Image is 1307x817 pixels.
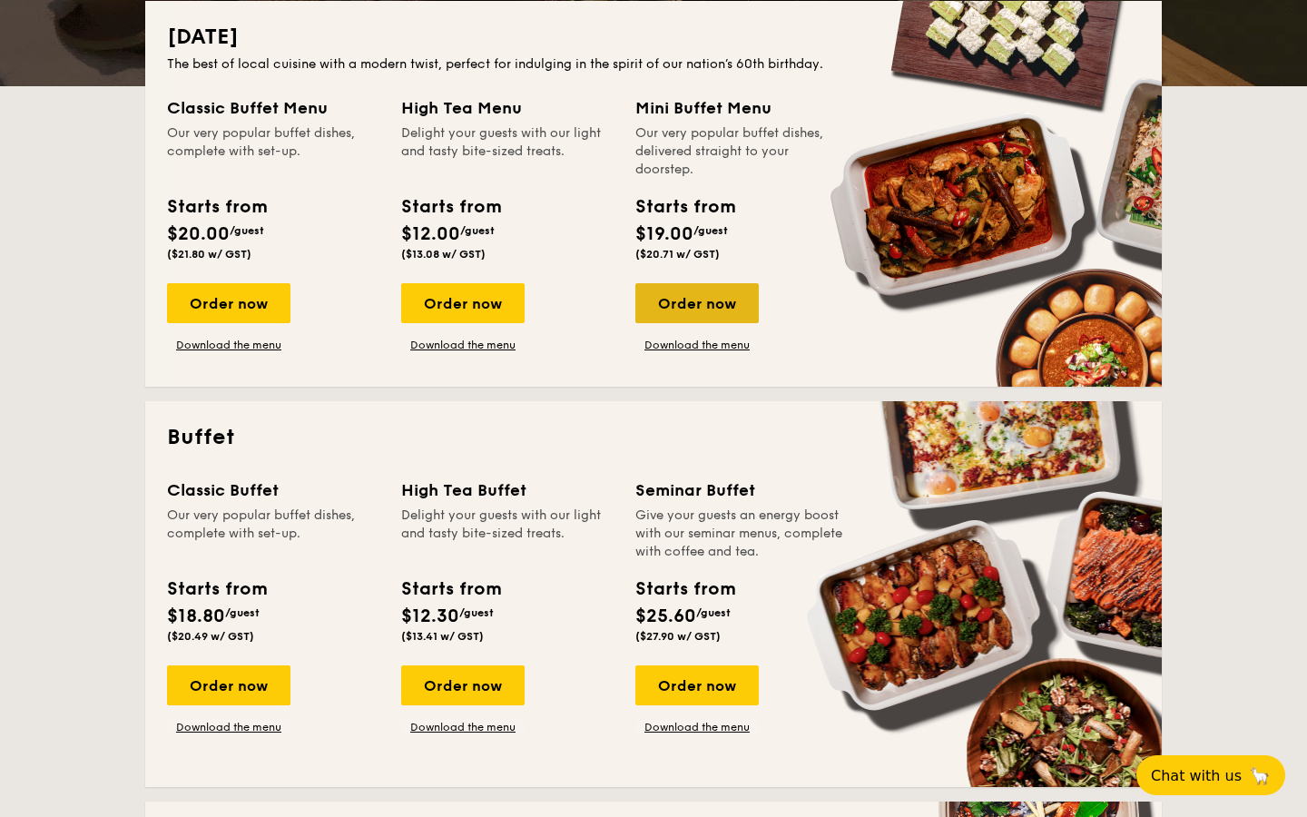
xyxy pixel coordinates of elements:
[401,665,525,705] div: Order now
[401,605,459,627] span: $12.30
[401,338,525,352] a: Download the menu
[401,95,614,121] div: High Tea Menu
[459,606,494,619] span: /guest
[635,477,848,503] div: Seminar Buffet
[635,193,734,221] div: Starts from
[635,124,848,179] div: Our very popular buffet dishes, delivered straight to your doorstep.
[167,605,225,627] span: $18.80
[167,338,290,352] a: Download the menu
[696,606,731,619] span: /guest
[167,223,230,245] span: $20.00
[167,248,251,261] span: ($21.80 w/ GST)
[401,193,500,221] div: Starts from
[167,630,254,643] span: ($20.49 w/ GST)
[635,665,759,705] div: Order now
[635,95,848,121] div: Mini Buffet Menu
[225,606,260,619] span: /guest
[1136,755,1285,795] button: Chat with us🦙
[635,283,759,323] div: Order now
[401,576,500,603] div: Starts from
[167,507,379,561] div: Our very popular buffet dishes, complete with set-up.
[635,720,759,734] a: Download the menu
[167,95,379,121] div: Classic Buffet Menu
[635,605,696,627] span: $25.60
[1249,765,1271,786] span: 🦙
[167,124,379,179] div: Our very popular buffet dishes, complete with set-up.
[401,248,486,261] span: ($13.08 w/ GST)
[167,477,379,503] div: Classic Buffet
[401,507,614,561] div: Delight your guests with our light and tasty bite-sized treats.
[635,507,848,561] div: Give your guests an energy boost with our seminar menus, complete with coffee and tea.
[167,665,290,705] div: Order now
[635,338,759,352] a: Download the menu
[401,630,484,643] span: ($13.41 w/ GST)
[401,720,525,734] a: Download the menu
[401,477,614,503] div: High Tea Buffet
[401,223,460,245] span: $12.00
[401,283,525,323] div: Order now
[167,576,266,603] div: Starts from
[167,55,1140,74] div: The best of local cuisine with a modern twist, perfect for indulging in the spirit of our nation’...
[167,423,1140,452] h2: Buffet
[635,630,721,643] span: ($27.90 w/ GST)
[167,23,1140,52] h2: [DATE]
[167,193,266,221] div: Starts from
[1151,767,1242,784] span: Chat with us
[693,224,728,237] span: /guest
[635,223,693,245] span: $19.00
[401,124,614,179] div: Delight your guests with our light and tasty bite-sized treats.
[460,224,495,237] span: /guest
[167,283,290,323] div: Order now
[635,248,720,261] span: ($20.71 w/ GST)
[230,224,264,237] span: /guest
[635,576,734,603] div: Starts from
[167,720,290,734] a: Download the menu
